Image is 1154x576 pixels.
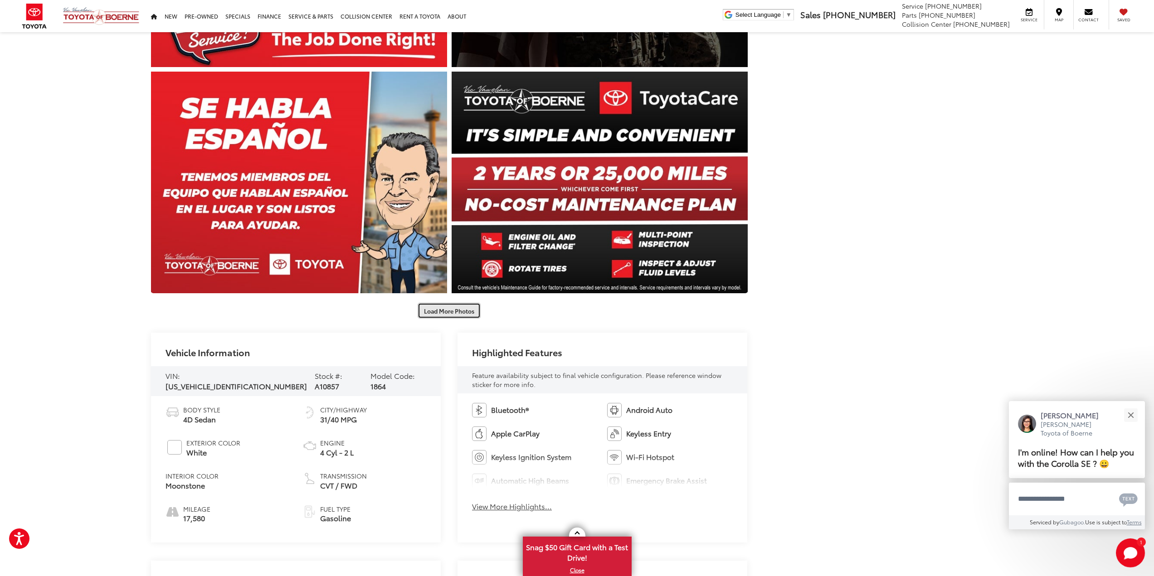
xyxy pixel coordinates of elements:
[607,403,622,417] img: Android Auto
[1041,410,1108,420] p: [PERSON_NAME]
[735,11,781,18] span: Select Language
[902,10,917,19] span: Parts
[1116,538,1145,567] svg: Start Chat
[315,381,339,391] span: A10857
[166,347,250,357] h2: Vehicle Information
[183,414,220,425] span: 4D Sedan
[902,19,951,29] span: Collision Center
[370,381,386,391] span: 1864
[1116,489,1140,509] button: Chat with SMS
[320,480,367,491] span: CVT / FWD
[1116,538,1145,567] button: Toggle Chat Window
[902,1,923,10] span: Service
[151,72,447,294] a: Expand Photo 18
[166,381,307,391] span: [US_VEHICLE_IDENTIFICATION_NUMBER]
[491,405,529,415] span: Bluetooth®
[320,504,351,513] span: Fuel Type
[626,405,672,415] span: Android Auto
[320,438,354,447] span: Engine
[1041,420,1108,438] p: [PERSON_NAME] Toyota of Boerne
[166,370,180,381] span: VIN:
[925,1,982,10] span: [PHONE_NUMBER]
[786,11,792,18] span: ▼
[418,303,481,319] button: Load More Photos
[1049,17,1069,23] span: Map
[1030,518,1059,526] span: Serviced by
[370,370,415,381] span: Model Code:
[315,370,342,381] span: Stock #:
[491,428,540,439] span: Apple CarPlay
[183,513,210,523] span: 17,580
[302,405,317,420] img: Fuel Economy
[1114,17,1134,23] span: Saved
[1009,401,1145,529] div: Close[PERSON_NAME][PERSON_NAME] Toyota of BoerneI'm online! How can I help you with the Corolla S...
[148,69,450,296] img: 2024 Toyota Corolla SE
[1119,492,1138,507] svg: Text
[1009,483,1145,515] textarea: Type your message
[953,19,1010,29] span: [PHONE_NUMBER]
[183,405,220,414] span: Body Style
[607,450,622,465] img: Wi-Fi Hotspot
[1059,518,1085,526] a: Gubagoo.
[320,405,367,414] span: City/Highway
[166,504,179,517] i: mileage icon
[1085,518,1127,526] span: Use is subject to
[183,504,210,513] span: Mileage
[1019,17,1039,23] span: Service
[472,403,487,417] img: Bluetooth®
[472,450,487,465] img: Keyless Ignition System
[919,10,975,19] span: [PHONE_NUMBER]
[448,69,750,296] img: 2024 Toyota Corolla SE
[320,471,367,480] span: Transmission
[626,428,671,439] span: Keyless Entry
[166,471,219,480] span: Interior Color
[783,11,784,18] span: ​
[472,347,562,357] h2: Highlighted Features
[735,11,792,18] a: Select Language​
[1140,540,1142,544] span: 1
[186,438,240,447] span: Exterior Color
[320,447,354,458] span: 4 Cyl - 2 L
[607,426,622,441] img: Keyless Entry
[186,447,240,458] span: White
[524,537,631,565] span: Snag $50 Gift Card with a Test Drive!
[1078,17,1099,23] span: Contact
[823,9,896,20] span: [PHONE_NUMBER]
[320,513,351,523] span: Gasoline
[800,9,821,20] span: Sales
[166,480,219,491] span: Moonstone
[63,7,140,25] img: Vic Vaughan Toyota of Boerne
[452,72,748,294] a: Expand Photo 19
[472,426,487,441] img: Apple CarPlay
[1121,406,1140,425] button: Close
[167,440,182,455] span: #FFFFFF
[472,371,721,389] span: Feature availability subject to final vehicle configuration. Please reference window sticker for ...
[320,414,367,425] span: 31/40 MPG
[472,501,552,512] button: View More Highlights...
[1018,446,1134,469] span: I'm online! How can I help you with the Corolla SE ? 😀
[1127,518,1142,526] a: Terms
